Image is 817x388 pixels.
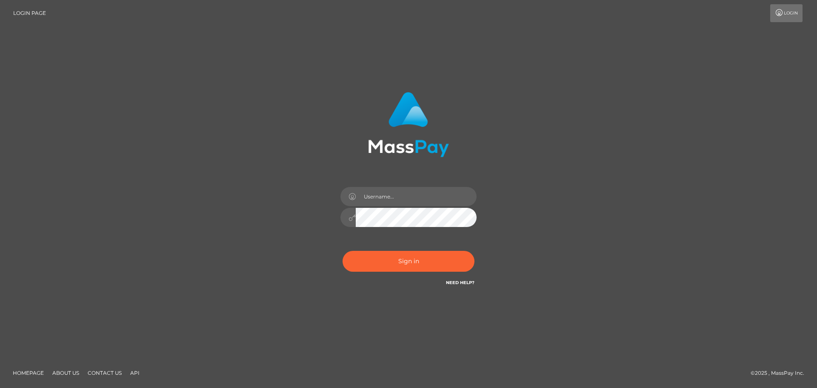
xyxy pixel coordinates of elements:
a: About Us [49,366,83,379]
input: Username... [356,187,477,206]
a: API [127,366,143,379]
button: Sign in [343,251,474,272]
img: MassPay Login [368,92,449,157]
a: Login Page [13,4,46,22]
a: Login [770,4,803,22]
a: Need Help? [446,280,474,285]
a: Contact Us [84,366,125,379]
div: © 2025 , MassPay Inc. [751,368,811,378]
a: Homepage [9,366,47,379]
